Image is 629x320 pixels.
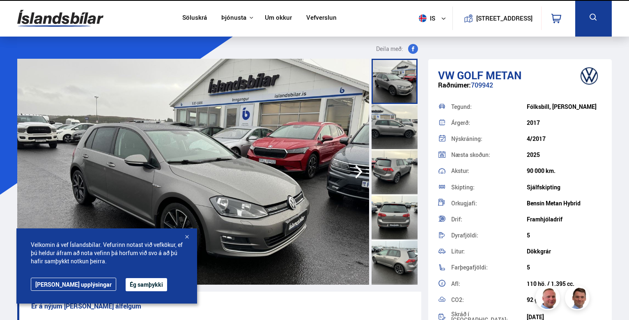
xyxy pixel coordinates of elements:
div: 4/2017 [527,136,602,142]
div: Næsta skoðun: [451,152,526,158]
img: siFngHWaQ9KaOqBr.png [537,287,561,311]
div: 92 g/km [527,297,602,303]
div: Framhjóladrif [527,216,602,223]
div: CO2: [451,297,526,303]
img: FbJEzSuNWCJXmdc-.webp [566,287,591,311]
a: Söluskrá [182,14,207,23]
div: 2025 [527,152,602,158]
button: is [416,6,452,30]
button: Ég samþykki [126,278,167,291]
div: Dyrafjöldi: [451,233,526,238]
div: Akstur: [451,168,526,174]
div: Fólksbíll, [PERSON_NAME] [527,104,602,110]
div: Skipting: [451,184,526,190]
div: Afl: [451,281,526,287]
div: Bensín Metan Hybrid [527,200,602,207]
div: Sjálfskipting [527,184,602,191]
div: 90 000 km. [527,168,602,174]
span: Deila með: [376,44,403,54]
a: Um okkur [265,14,292,23]
span: VW [438,68,455,83]
button: Deila með: [373,44,421,54]
div: 5 [527,264,602,271]
a: [STREET_ADDRESS] [457,7,537,30]
div: 110 hö. / 1.395 cc. [527,281,602,287]
a: Vefverslun [306,14,337,23]
img: svg+xml;base64,PHN2ZyB4bWxucz0iaHR0cDovL3d3dy53My5vcmcvMjAwMC9zdmciIHdpZHRoPSI1MTIiIGhlaWdodD0iNT... [419,14,427,22]
div: Farþegafjöldi: [451,265,526,270]
div: Litur: [451,249,526,254]
div: Nýskráning: [451,136,526,142]
span: is [416,14,436,22]
div: 2017 [527,120,602,126]
div: Drif: [451,216,526,222]
img: brand logo [573,63,606,89]
img: 2507036.jpeg [17,59,369,285]
div: 5 [527,232,602,239]
button: Þjónusta [221,14,246,22]
span: Velkomin á vef Íslandsbílar. Vefurinn notast við vefkökur, ef þú heldur áfram að nota vefinn þá h... [31,241,183,265]
span: Golf METAN [457,68,521,83]
a: [PERSON_NAME] upplýsingar [31,278,116,291]
div: Árgerð: [451,120,526,126]
div: Orkugjafi: [451,200,526,206]
img: G0Ugv5HjCgRt.svg [17,5,103,32]
button: [STREET_ADDRESS] [479,15,529,22]
div: Tegund: [451,104,526,110]
div: Dökkgrár [527,248,602,255]
span: Raðnúmer: [438,81,471,90]
div: 709942 [438,81,602,97]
